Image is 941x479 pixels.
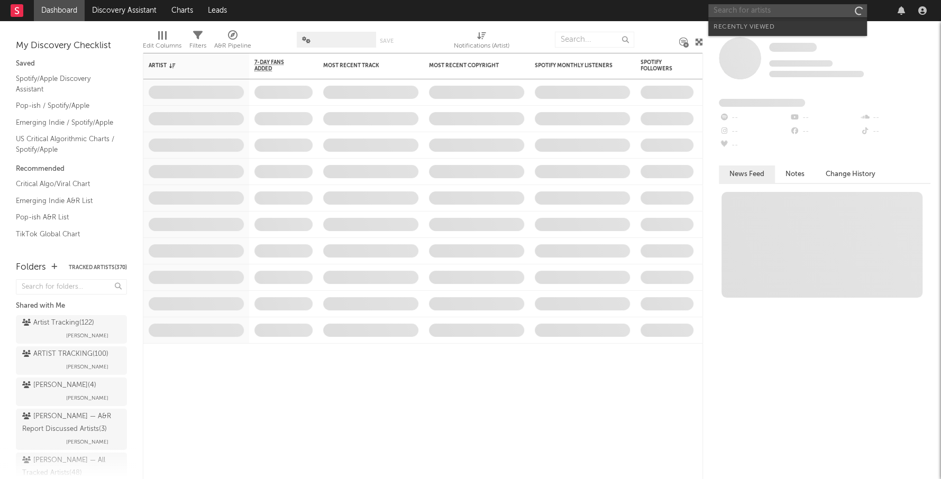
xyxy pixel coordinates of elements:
[22,348,108,361] div: ARTIST TRACKING ( 100 )
[16,163,127,176] div: Recommended
[16,315,127,344] a: Artist Tracking(122)[PERSON_NAME]
[214,26,251,57] div: A&R Pipeline
[714,21,862,33] div: Recently Viewed
[860,125,930,139] div: --
[16,228,116,240] a: TikTok Global Chart
[16,195,116,207] a: Emerging Indie A&R List
[16,300,127,312] div: Shared with Me
[66,392,108,404] span: [PERSON_NAME]
[555,32,634,48] input: Search...
[16,73,116,95] a: Spotify/Apple Discovery Assistant
[16,377,127,406] a: [PERSON_NAME](4)[PERSON_NAME]
[769,43,817,52] span: Some Artist
[775,165,815,183] button: Notes
[22,317,94,329] div: Artist Tracking ( 122 )
[16,117,116,128] a: Emerging Indie / Spotify/Apple
[214,40,251,52] div: A&R Pipeline
[66,436,108,448] span: [PERSON_NAME]
[69,265,127,270] button: Tracked Artists(370)
[66,361,108,373] span: [PERSON_NAME]
[16,58,127,70] div: Saved
[16,261,46,274] div: Folders
[815,165,886,183] button: Change History
[254,59,297,72] span: 7-Day Fans Added
[149,62,228,69] div: Artist
[16,133,116,155] a: US Critical Algorithmic Charts / Spotify/Apple
[719,111,789,125] div: --
[22,379,96,392] div: [PERSON_NAME] ( 4 )
[143,26,181,57] div: Edit Columns
[769,42,817,53] a: Some Artist
[189,40,206,52] div: Filters
[16,409,127,450] a: [PERSON_NAME] — A&R Report Discussed Artists(3)[PERSON_NAME]
[16,100,116,112] a: Pop-ish / Spotify/Apple
[16,211,116,223] a: Pop-ish A&R List
[323,62,403,69] div: Most Recent Track
[719,139,789,152] div: --
[143,40,181,52] div: Edit Columns
[454,40,509,52] div: Notifications (Artist)
[708,4,867,17] input: Search for artists
[16,178,116,190] a: Critical Algo/Viral Chart
[66,329,108,342] span: [PERSON_NAME]
[641,59,678,72] div: Spotify Followers
[769,71,864,77] span: 0 fans last week
[16,279,127,294] input: Search for folders...
[789,125,860,139] div: --
[16,40,127,52] div: My Discovery Checklist
[719,99,805,107] span: Fans Added by Platform
[380,38,394,44] button: Save
[719,165,775,183] button: News Feed
[535,62,614,69] div: Spotify Monthly Listeners
[429,62,508,69] div: Most Recent Copyright
[860,111,930,125] div: --
[789,111,860,125] div: --
[769,60,833,67] span: Tracking Since: [DATE]
[22,410,118,436] div: [PERSON_NAME] — A&R Report Discussed Artists ( 3 )
[189,26,206,57] div: Filters
[16,346,127,375] a: ARTIST TRACKING(100)[PERSON_NAME]
[719,125,789,139] div: --
[454,26,509,57] div: Notifications (Artist)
